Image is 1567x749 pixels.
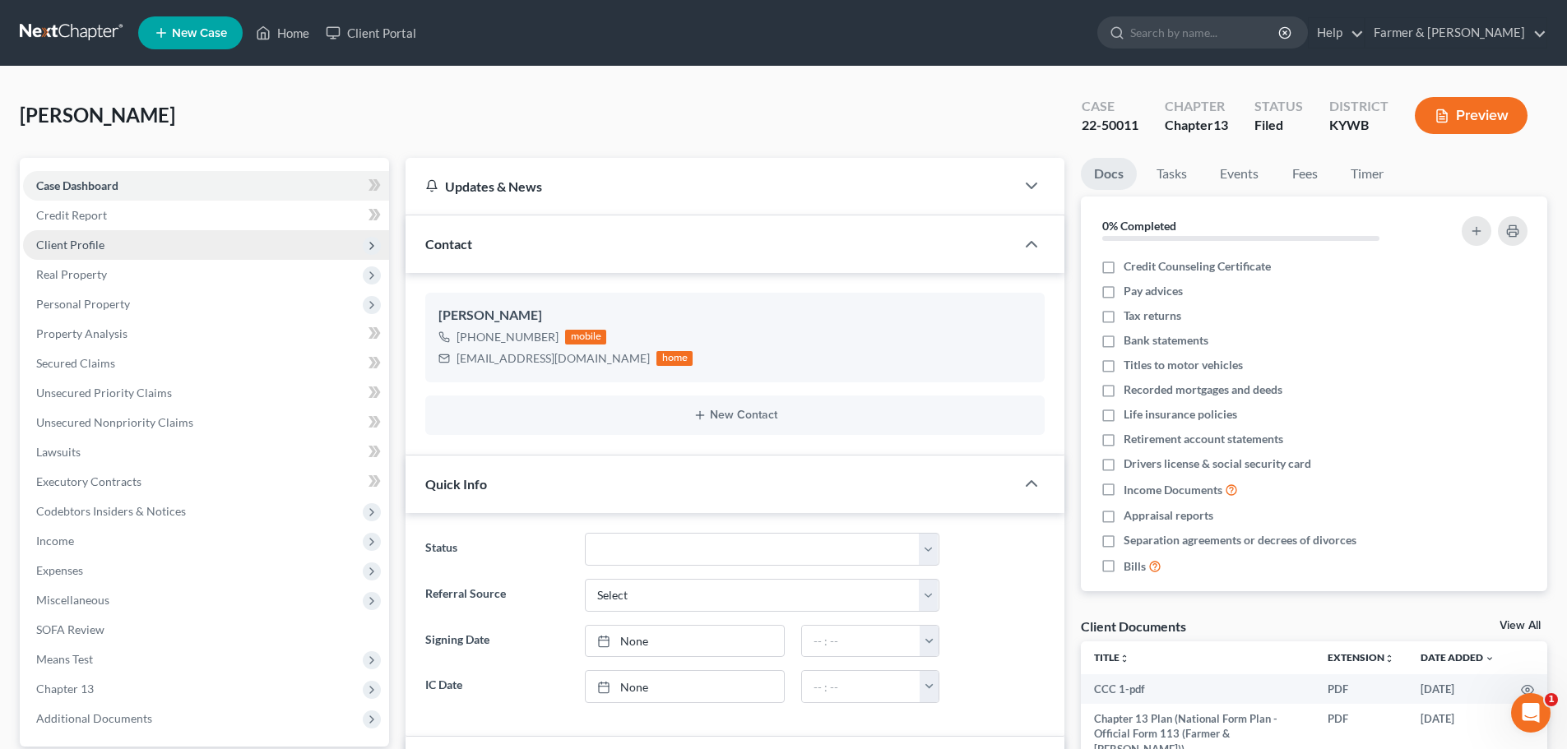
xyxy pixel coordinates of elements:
a: None [586,626,784,657]
button: New Contact [438,409,1032,422]
span: Unsecured Priority Claims [36,386,172,400]
div: Chapter [1165,97,1228,116]
span: 1 [1545,693,1558,706]
div: [PERSON_NAME] [438,306,1032,326]
span: Executory Contracts [36,474,141,488]
span: Miscellaneous [36,593,109,607]
div: home [656,351,693,366]
span: Titles to motor vehicles [1124,357,1243,373]
div: 22-50011 [1082,116,1138,135]
span: Quick Info [425,476,487,492]
a: Tasks [1143,158,1200,190]
div: mobile [565,330,606,344]
a: Secured Claims [23,349,389,378]
a: Unsecured Nonpriority Claims [23,408,389,437]
span: Codebtors Insiders & Notices [36,504,186,518]
label: Status [417,533,576,566]
div: Status [1254,97,1303,116]
span: Expenses [36,563,83,577]
a: Client Portal [318,18,424,48]
div: KYWB [1329,116,1389,135]
span: Recorded mortgages and deeds [1124,381,1282,398]
a: Events [1207,158,1272,190]
a: None [586,671,784,702]
div: [PHONE_NUMBER] [457,329,559,345]
span: New Case [172,27,227,39]
i: unfold_more [1384,654,1394,663]
label: Signing Date [417,625,576,658]
a: Case Dashboard [23,171,389,201]
i: expand_more [1485,654,1495,663]
a: Help [1309,18,1364,48]
a: Home [248,18,318,48]
a: Fees [1278,158,1331,190]
span: Secured Claims [36,356,115,370]
a: SOFA Review [23,615,389,645]
span: Case Dashboard [36,178,118,192]
span: [PERSON_NAME] [20,103,175,127]
label: IC Date [417,670,576,703]
span: Income Documents [1124,482,1222,498]
input: -- : -- [802,626,920,657]
a: Farmer & [PERSON_NAME] [1365,18,1546,48]
span: Property Analysis [36,326,127,340]
span: Unsecured Nonpriority Claims [36,415,193,429]
span: 13 [1213,117,1228,132]
a: Docs [1081,158,1137,190]
span: Pay advices [1124,283,1183,299]
span: SOFA Review [36,622,104,636]
a: Credit Report [23,201,389,230]
strong: 0% Completed [1102,219,1176,233]
span: Client Profile [36,238,104,252]
span: Means Test [36,652,93,666]
span: Income [36,534,74,548]
span: Chapter 13 [36,682,94,696]
span: Tax returns [1124,307,1181,324]
iframe: Intercom live chat [1511,693,1551,733]
a: Timer [1338,158,1397,190]
span: Retirement account statements [1124,431,1283,447]
div: Chapter [1165,116,1228,135]
span: Personal Property [36,297,130,311]
span: Separation agreements or decrees of divorces [1124,532,1356,548]
td: CCC 1-pdf [1081,674,1314,704]
span: Lawsuits [36,445,81,459]
a: Extensionunfold_more [1328,651,1394,663]
input: Search by name... [1130,17,1281,48]
div: Case [1082,97,1138,116]
a: Unsecured Priority Claims [23,378,389,408]
input: -- : -- [802,671,920,702]
div: Client Documents [1081,617,1186,635]
a: Lawsuits [23,437,389,467]
a: Property Analysis [23,319,389,349]
span: Drivers license & social security card [1124,455,1311,472]
a: Titleunfold_more [1094,651,1129,663]
a: Executory Contracts [23,467,389,497]
a: Date Added expand_more [1421,651,1495,663]
span: Appraisal reports [1124,507,1213,524]
span: Bank statements [1124,332,1208,349]
label: Referral Source [417,579,576,612]
span: Bills [1124,558,1146,575]
div: Updates & News [425,178,995,195]
div: District [1329,97,1389,116]
span: Credit Counseling Certificate [1124,258,1271,275]
td: [DATE] [1407,674,1508,704]
span: Additional Documents [36,711,152,725]
div: [EMAIL_ADDRESS][DOMAIN_NAME] [457,350,650,367]
td: PDF [1314,674,1407,704]
button: Preview [1415,97,1528,134]
span: Contact [425,236,472,252]
div: Filed [1254,116,1303,135]
span: Life insurance policies [1124,406,1237,423]
span: Real Property [36,267,107,281]
i: unfold_more [1120,654,1129,663]
span: Credit Report [36,208,107,222]
a: View All [1500,620,1541,631]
